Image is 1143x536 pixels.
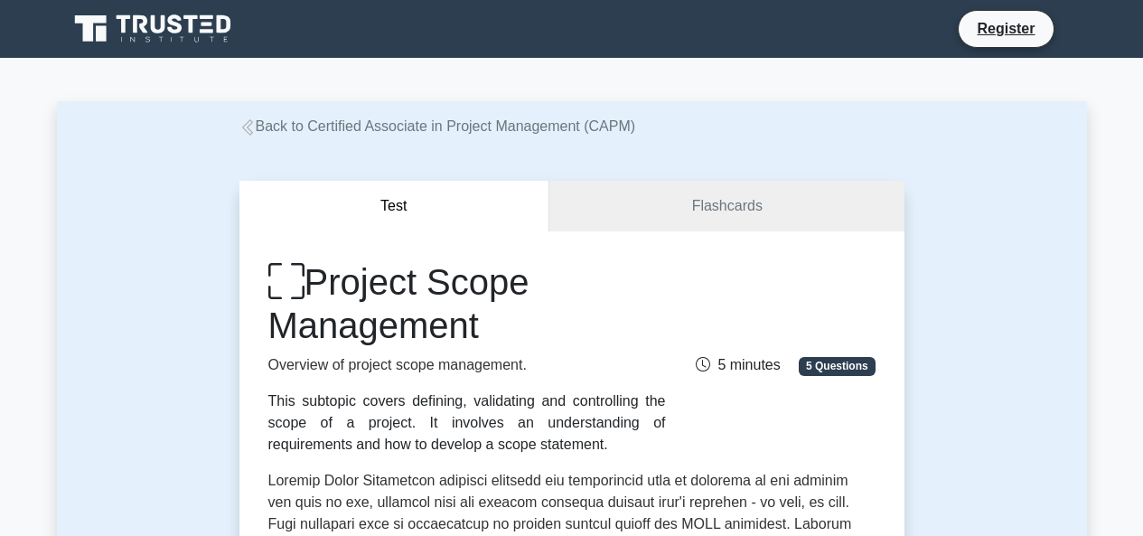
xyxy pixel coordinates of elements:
button: Test [239,181,550,232]
span: 5 minutes [696,357,780,372]
span: 5 Questions [799,357,875,375]
a: Flashcards [549,181,904,232]
a: Register [966,17,1045,40]
h1: Project Scope Management [268,260,666,347]
p: Overview of project scope management. [268,354,666,376]
div: This subtopic covers defining, validating and controlling the scope of a project. It involves an ... [268,390,666,456]
a: Back to Certified Associate in Project Management (CAPM) [239,118,636,134]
